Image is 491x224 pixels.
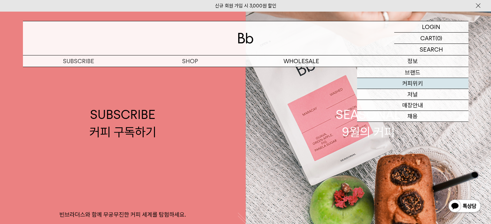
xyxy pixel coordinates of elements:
p: WHOLESALE [246,55,357,67]
p: CART [420,33,435,44]
a: CART (0) [394,33,468,44]
p: (0) [435,33,442,44]
a: SHOP [134,55,246,67]
a: 채용 [357,111,468,122]
div: SUBSCRIBE 커피 구독하기 [89,106,156,140]
a: 신규 회원 가입 시 3,000원 할인 [215,3,276,9]
p: SEARCH [420,44,443,55]
a: 커피위키 [357,78,468,89]
img: 로고 [238,33,253,44]
a: LOGIN [394,21,468,33]
a: 매장안내 [357,100,468,111]
a: SUBSCRIBE [23,55,134,67]
p: LOGIN [422,21,440,32]
a: 저널 [357,89,468,100]
p: 정보 [357,55,468,67]
a: 브랜드 [357,67,468,78]
div: SEASONAL 9월의 커피 [336,106,401,140]
img: 카카오톡 채널 1:1 채팅 버튼 [448,199,481,214]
